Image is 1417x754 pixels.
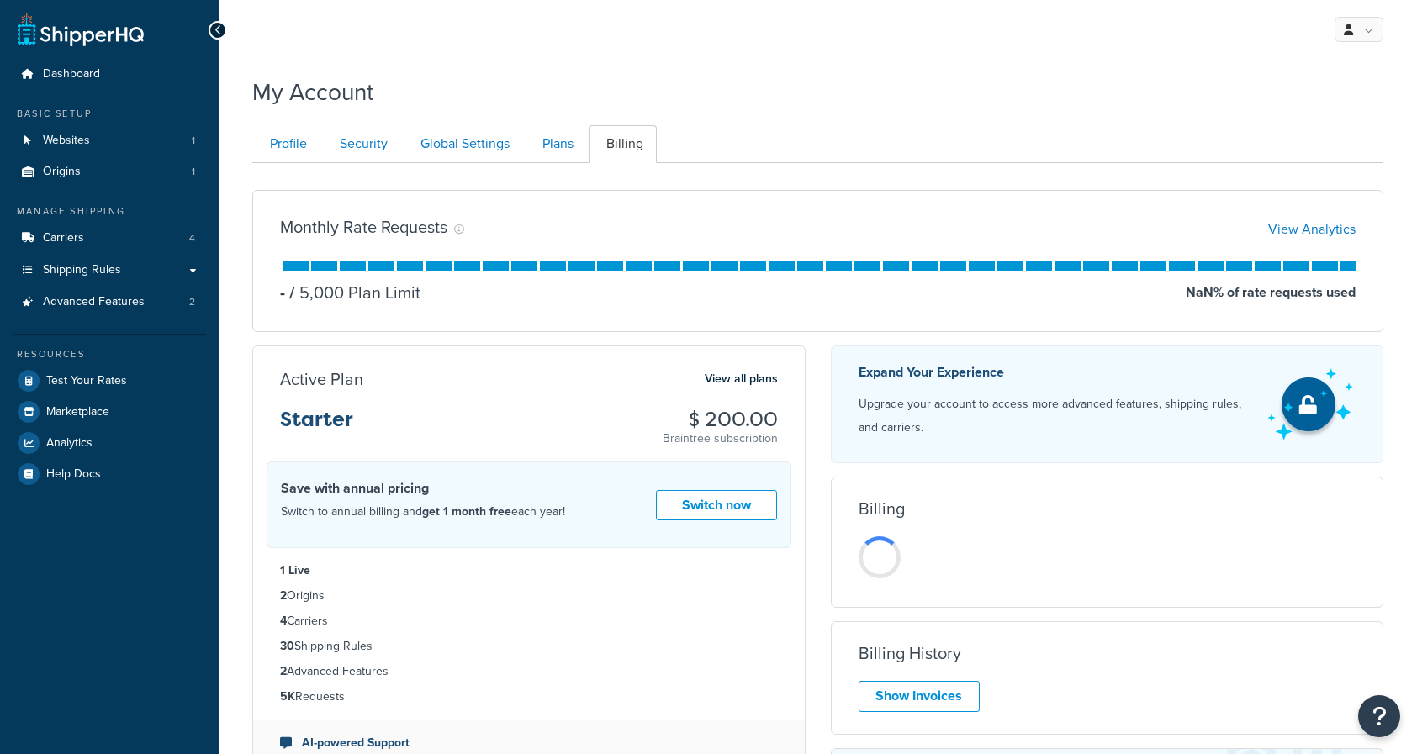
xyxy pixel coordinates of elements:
[13,287,206,318] a: Advanced Features 2
[43,295,145,309] span: Advanced Features
[252,76,373,108] h1: My Account
[189,231,195,245] span: 4
[705,368,778,390] a: View all plans
[252,125,320,163] a: Profile
[43,231,84,245] span: Carriers
[46,374,127,388] span: Test Your Rates
[280,218,447,236] h3: Monthly Rate Requests
[663,409,778,430] h3: $ 200.00
[43,263,121,277] span: Shipping Rules
[859,361,1253,384] p: Expand Your Experience
[1358,695,1400,737] button: Open Resource Center
[13,59,206,90] a: Dashboard
[859,644,961,662] h3: Billing History
[281,478,565,498] h4: Save with annual pricing
[280,637,294,655] strong: 30
[280,662,778,681] li: Advanced Features
[13,397,206,427] a: Marketplace
[13,255,206,286] a: Shipping Rules
[663,430,778,447] p: Braintree subscription
[46,436,93,451] span: Analytics
[831,345,1384,463] a: Expand Your Experience Upgrade your account to access more advanced features, shipping rules, and...
[280,281,285,304] p: -
[13,156,206,187] a: Origins 1
[13,428,206,458] a: Analytics
[280,562,310,579] strong: 1 Live
[13,204,206,219] div: Manage Shipping
[280,688,295,705] strong: 5K
[43,134,90,148] span: Websites
[280,637,778,656] li: Shipping Rules
[1268,219,1356,239] a: View Analytics
[280,688,778,706] li: Requests
[525,125,587,163] a: Plans
[859,499,905,518] h3: Billing
[192,165,195,179] span: 1
[322,125,401,163] a: Security
[280,612,287,630] strong: 4
[13,459,206,489] a: Help Docs
[13,125,206,156] li: Websites
[13,125,206,156] a: Websites 1
[18,13,144,46] a: ShipperHQ Home
[1186,281,1356,304] p: NaN % of rate requests used
[13,223,206,254] a: Carriers 4
[46,405,109,419] span: Marketplace
[289,280,295,305] span: /
[13,107,206,121] div: Basic Setup
[280,662,287,680] strong: 2
[43,165,81,179] span: Origins
[859,681,980,712] a: Show Invoices
[280,587,287,604] strong: 2
[192,134,195,148] span: 1
[13,156,206,187] li: Origins
[280,612,778,630] li: Carriers
[13,366,206,396] a: Test Your Rates
[280,409,353,444] h3: Starter
[859,393,1253,440] p: Upgrade your account to access more advanced features, shipping rules, and carriers.
[403,125,523,163] a: Global Settings
[285,281,420,304] p: 5,000 Plan Limit
[589,125,657,163] a: Billing
[422,503,511,520] strong: get 1 month free
[13,223,206,254] li: Carriers
[189,295,195,309] span: 2
[656,490,777,521] a: Switch now
[13,287,206,318] li: Advanced Features
[46,467,101,482] span: Help Docs
[281,501,565,523] p: Switch to annual billing and each year!
[280,587,778,605] li: Origins
[13,347,206,361] div: Resources
[280,370,363,388] h3: Active Plan
[43,67,100,82] span: Dashboard
[280,734,778,752] li: AI-powered Support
